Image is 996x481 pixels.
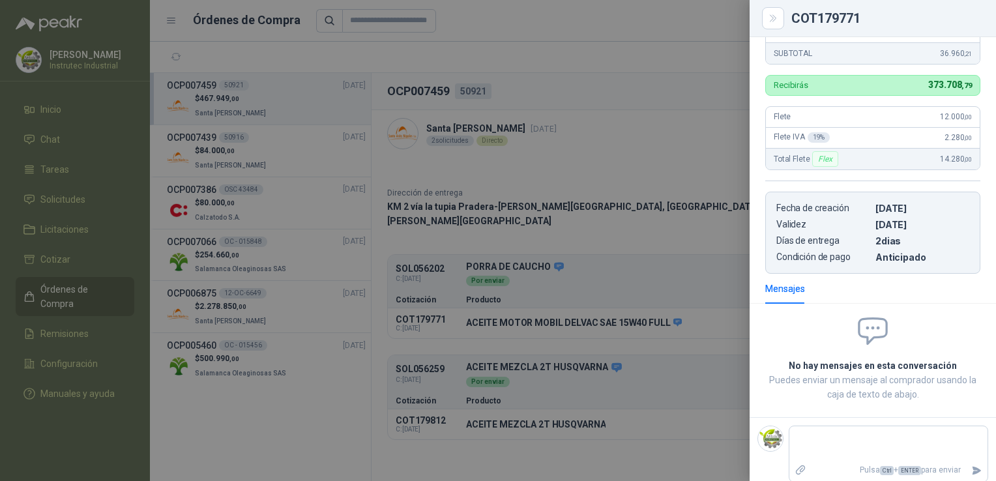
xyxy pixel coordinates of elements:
[961,81,972,90] span: ,79
[928,80,972,90] span: 373.708
[808,132,830,143] div: 19 %
[765,358,980,373] h2: No hay mensajes en esta conversación
[898,466,921,475] span: ENTER
[765,282,805,296] div: Mensajes
[812,151,838,167] div: Flex
[758,426,783,451] img: Company Logo
[774,132,830,143] span: Flete IVA
[875,235,969,246] p: 2 dias
[776,203,870,214] p: Fecha de creación
[765,10,781,26] button: Close
[875,219,969,230] p: [DATE]
[765,373,980,401] p: Puedes enviar un mensaje al comprador usando la caja de texto de abajo.
[875,252,969,263] p: Anticipado
[964,156,972,163] span: ,00
[940,154,972,164] span: 14.280
[880,466,894,475] span: Ctrl
[940,112,972,121] span: 12.000
[774,81,808,89] p: Recibirás
[964,113,972,121] span: ,00
[875,203,969,214] p: [DATE]
[776,235,870,246] p: Días de entrega
[774,151,841,167] span: Total Flete
[945,133,972,142] span: 2.280
[940,49,972,58] span: 36.960
[776,252,870,263] p: Condición de pago
[774,112,791,121] span: Flete
[776,219,870,230] p: Validez
[964,134,972,141] span: ,00
[964,50,972,57] span: ,21
[791,12,980,25] div: COT179771
[774,49,812,58] span: SUBTOTAL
